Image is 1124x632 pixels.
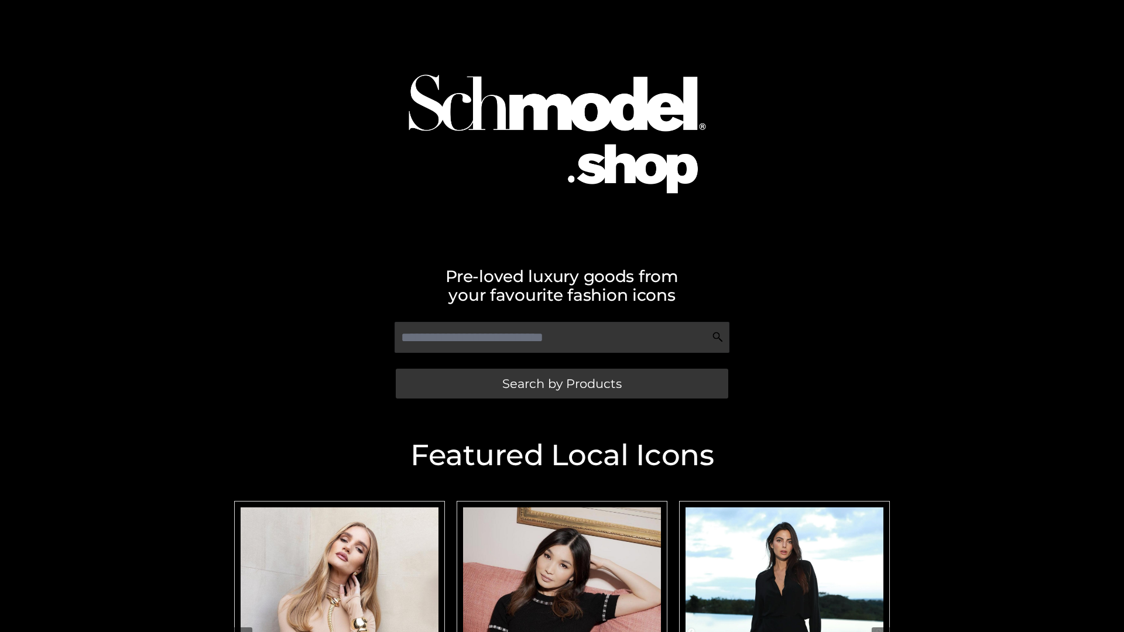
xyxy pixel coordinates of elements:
a: Search by Products [396,369,728,399]
img: Search Icon [712,331,724,343]
h2: Featured Local Icons​ [228,441,896,470]
span: Search by Products [502,377,622,390]
h2: Pre-loved luxury goods from your favourite fashion icons [228,267,896,304]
